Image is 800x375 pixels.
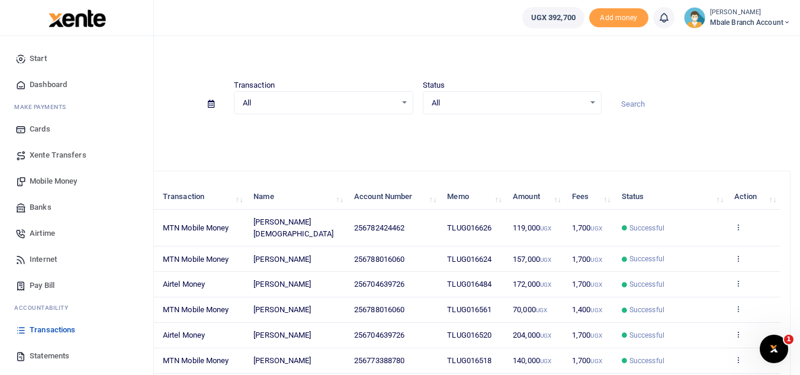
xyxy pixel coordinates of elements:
span: Xente Transfers [30,149,86,161]
span: Pay Bill [30,280,54,291]
iframe: Intercom live chat [760,335,788,363]
li: Toup your wallet [589,8,648,28]
span: MTN Mobile Money [163,223,229,232]
span: 70,000 [513,305,547,314]
span: 1,700 [572,223,602,232]
small: UGX [590,281,602,288]
label: Transaction [234,79,275,91]
span: [PERSON_NAME] [253,356,311,365]
span: Airtime [30,227,55,239]
span: Internet [30,254,57,265]
small: UGX [536,307,547,313]
span: 140,000 [513,356,551,365]
span: Airtel Money [163,331,205,339]
li: Ac [9,299,144,317]
span: Mobile Money [30,175,77,187]
span: Start [30,53,47,65]
a: Xente Transfers [9,142,144,168]
span: Banks [30,201,52,213]
span: 256704639726 [354,280,404,289]
span: 172,000 [513,280,551,289]
small: UGX [590,257,602,263]
span: ake Payments [20,102,66,111]
th: Fees: activate to sort column ascending [566,184,615,210]
small: UGX [590,225,602,232]
span: MTN Mobile Money [163,356,229,365]
span: 256773388780 [354,356,404,365]
th: Memo: activate to sort column ascending [441,184,506,210]
span: 1,400 [572,305,602,314]
span: TLUG016561 [447,305,491,314]
a: UGX 392,700 [522,7,584,28]
span: All [243,97,396,109]
a: logo-small logo-large logo-large [47,13,106,22]
span: TLUG016518 [447,356,491,365]
span: Transactions [30,324,75,336]
span: [PERSON_NAME] [253,305,311,314]
span: TLUG016624 [447,255,491,264]
span: MTN Mobile Money [163,255,229,264]
a: Transactions [9,317,144,343]
span: TLUG016520 [447,331,491,339]
small: UGX [590,358,602,364]
li: M [9,98,144,116]
a: Statements [9,343,144,369]
a: profile-user [PERSON_NAME] Mbale Branch Account [684,7,791,28]
th: Amount: activate to sort column ascending [506,184,566,210]
th: Status: activate to sort column ascending [615,184,728,210]
span: Add money [589,8,648,28]
span: 1,700 [572,331,602,339]
img: profile-user [684,7,705,28]
a: Add money [589,12,648,21]
span: 256788016060 [354,305,404,314]
span: [PERSON_NAME][DEMOGRAPHIC_DATA] [253,217,333,238]
span: All [432,97,585,109]
span: [PERSON_NAME] [253,255,311,264]
span: Mbale Branch Account [710,17,791,28]
span: [PERSON_NAME] [253,331,311,339]
span: Statements [30,350,69,362]
span: Successful [629,223,664,233]
img: logo-large [49,9,106,27]
input: Search [611,94,791,114]
small: [PERSON_NAME] [710,8,791,18]
small: UGX [540,358,551,364]
li: Wallet ballance [518,7,589,28]
span: UGX 392,700 [531,12,576,24]
th: Transaction: activate to sort column ascending [156,184,247,210]
small: UGX [540,332,551,339]
span: Airtel Money [163,280,205,289]
span: Cards [30,123,50,135]
small: UGX [590,307,602,313]
span: 1 [784,335,793,344]
a: Cards [9,116,144,142]
span: 256704639726 [354,331,404,339]
span: countability [23,303,68,312]
span: [PERSON_NAME] [253,280,311,289]
small: UGX [540,257,551,263]
a: Dashboard [9,72,144,98]
span: Successful [629,305,664,315]
p: Download [45,129,791,141]
a: Internet [9,246,144,273]
a: Start [9,46,144,72]
span: Successful [629,254,664,264]
span: Successful [629,279,664,290]
span: 1,700 [572,255,602,264]
a: Mobile Money [9,168,144,194]
small: UGX [540,225,551,232]
a: Banks [9,194,144,220]
span: MTN Mobile Money [163,305,229,314]
span: 1,700 [572,280,602,289]
th: Account Number: activate to sort column ascending [348,184,441,210]
span: Successful [629,355,664,366]
span: TLUG016626 [447,223,491,232]
small: UGX [540,281,551,288]
span: 256782424462 [354,223,404,232]
span: 157,000 [513,255,551,264]
span: 119,000 [513,223,551,232]
label: Status [423,79,445,91]
th: Name: activate to sort column ascending [247,184,348,210]
a: Airtime [9,220,144,246]
span: 256788016060 [354,255,404,264]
